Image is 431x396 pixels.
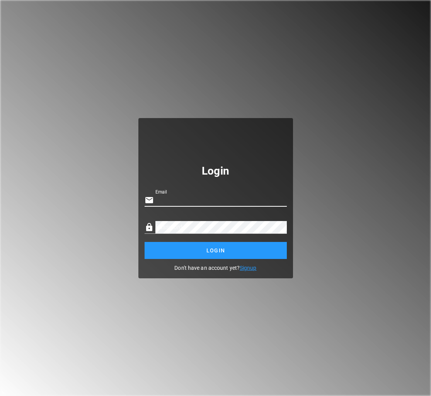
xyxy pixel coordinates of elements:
button: Login [145,242,287,259]
i: email [145,195,154,205]
h1: Login [145,167,287,175]
span: Don't have an account yet? [145,259,287,272]
a: Signup [240,265,257,271]
i: lock [145,223,154,232]
span: Login [152,247,279,254]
